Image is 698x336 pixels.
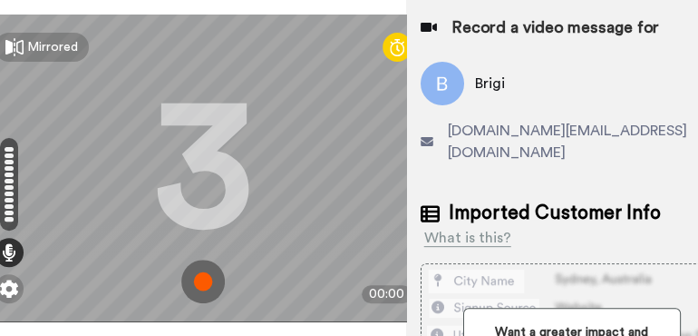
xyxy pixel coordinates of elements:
div: What is this? [424,227,511,249]
span: Imported Customer Info [449,200,661,227]
div: 3 [153,100,253,236]
img: ic_record_start.svg [181,260,225,303]
div: 00:00 [362,285,412,303]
